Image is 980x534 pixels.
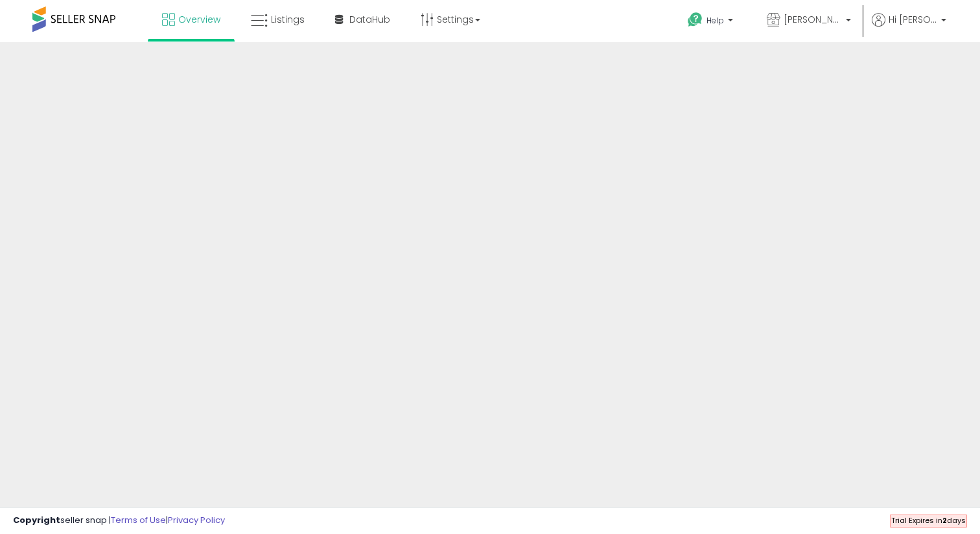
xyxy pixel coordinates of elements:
span: Help [706,15,724,26]
a: Hi [PERSON_NAME] [872,13,946,42]
div: seller snap | | [13,515,225,527]
span: [PERSON_NAME] Products [784,13,842,26]
span: DataHub [349,13,390,26]
span: Hi [PERSON_NAME] [889,13,937,26]
span: Listings [271,13,305,26]
span: Trial Expires in days [891,515,966,526]
strong: Copyright [13,514,60,526]
i: Get Help [687,12,703,28]
b: 2 [942,515,947,526]
a: Privacy Policy [168,514,225,526]
span: Overview [178,13,220,26]
a: Terms of Use [111,514,166,526]
a: Help [677,2,746,42]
